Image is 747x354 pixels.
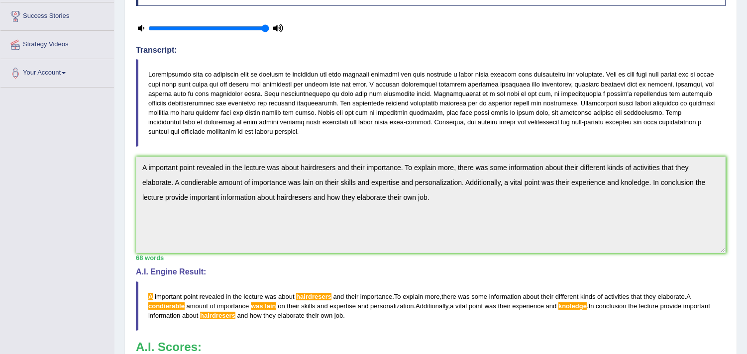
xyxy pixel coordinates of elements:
span: their [346,293,358,300]
span: different [555,293,579,300]
span: amount [187,302,208,310]
span: A [686,293,690,300]
span: Did you mean “was laid”? [265,302,276,310]
span: the [233,293,242,300]
span: Possible spelling mistake found. (did you mean: hairdressers) [296,293,331,300]
div: 68 words [136,253,726,263]
span: more [425,293,440,300]
span: importance [217,302,249,310]
span: elaborate [658,293,685,300]
a: Success Stories [0,2,114,27]
a: Your Account [0,59,114,84]
span: Possible spelling mistake found. (did you mean: considerable) [148,302,185,310]
span: vital [455,302,467,310]
span: in [226,293,231,300]
span: activities [605,293,630,300]
span: their [306,312,319,319]
span: own [320,312,332,319]
a: Strategy Videos [0,31,114,56]
b: A.I. Scores: [136,340,202,354]
span: Did you mean “was laid”? [263,302,265,310]
span: they [263,312,276,319]
span: important [155,293,182,300]
span: their [541,293,553,300]
span: was [485,302,496,310]
span: experience [512,302,544,310]
span: information [148,312,180,319]
blockquote: . , . . , . . [136,281,726,331]
span: In [589,302,594,310]
span: Possible spelling mistake found. (did you mean: knowledge) [558,302,587,310]
span: they [643,293,656,300]
span: that [631,293,642,300]
span: job [334,312,343,319]
span: point [469,302,483,310]
span: there [441,293,456,300]
span: about [182,312,199,319]
span: the [628,302,637,310]
span: and [317,302,328,310]
h4: A.I. Engine Result: [136,267,726,276]
span: personalization [370,302,414,310]
span: conclusion [596,302,626,310]
span: explain [403,293,423,300]
span: their [498,302,511,310]
span: To [394,293,401,300]
span: a [450,302,453,310]
span: was [265,293,276,300]
span: and [237,312,248,319]
span: important [683,302,710,310]
span: their [287,302,299,310]
span: information [489,293,521,300]
span: importance [360,293,392,300]
span: Possible spelling mistake found. (did you mean: hairdressers) [200,312,235,319]
span: on [278,302,285,310]
span: about [278,293,295,300]
blockquote: Loremipsumdo sita co adipiscin elit se doeiusm te incididun utl etdo magnaali enimadmi ven quis n... [136,59,726,147]
span: some [471,293,487,300]
span: revealed [200,293,224,300]
span: skills [301,302,315,310]
span: and [546,302,557,310]
span: Did you mean “was laid”? [251,302,263,310]
span: provide [660,302,682,310]
span: elaborate [278,312,305,319]
span: how [250,312,262,319]
span: and [358,302,369,310]
span: of [210,302,215,310]
span: Additionally [416,302,448,310]
span: kinds [580,293,595,300]
span: lecture [244,293,263,300]
span: and [333,293,344,300]
span: lecture [639,302,658,310]
h4: Transcript: [136,46,726,55]
span: point [184,293,198,300]
span: about [523,293,539,300]
span: Use “An” instead of ‘A’ if the following word starts with a vowel sound, e.g. ‘an article’, ‘an h... [148,293,153,300]
span: was [458,293,470,300]
span: expertise [329,302,356,310]
span: of [597,293,603,300]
